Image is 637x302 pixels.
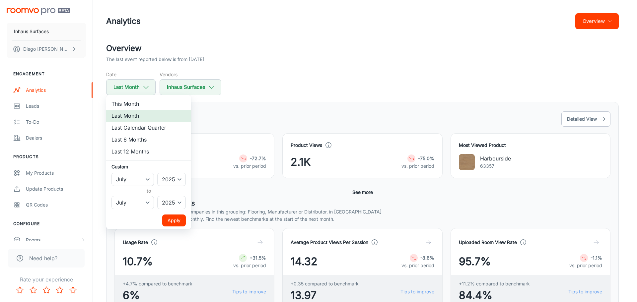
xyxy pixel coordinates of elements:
[106,110,191,122] li: Last Month
[106,134,191,146] li: Last 6 Months
[113,187,184,195] h6: to
[106,146,191,157] li: Last 12 Months
[106,122,191,134] li: Last Calendar Quarter
[162,214,186,226] button: Apply
[111,163,186,170] h6: Custom
[106,98,191,110] li: This Month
